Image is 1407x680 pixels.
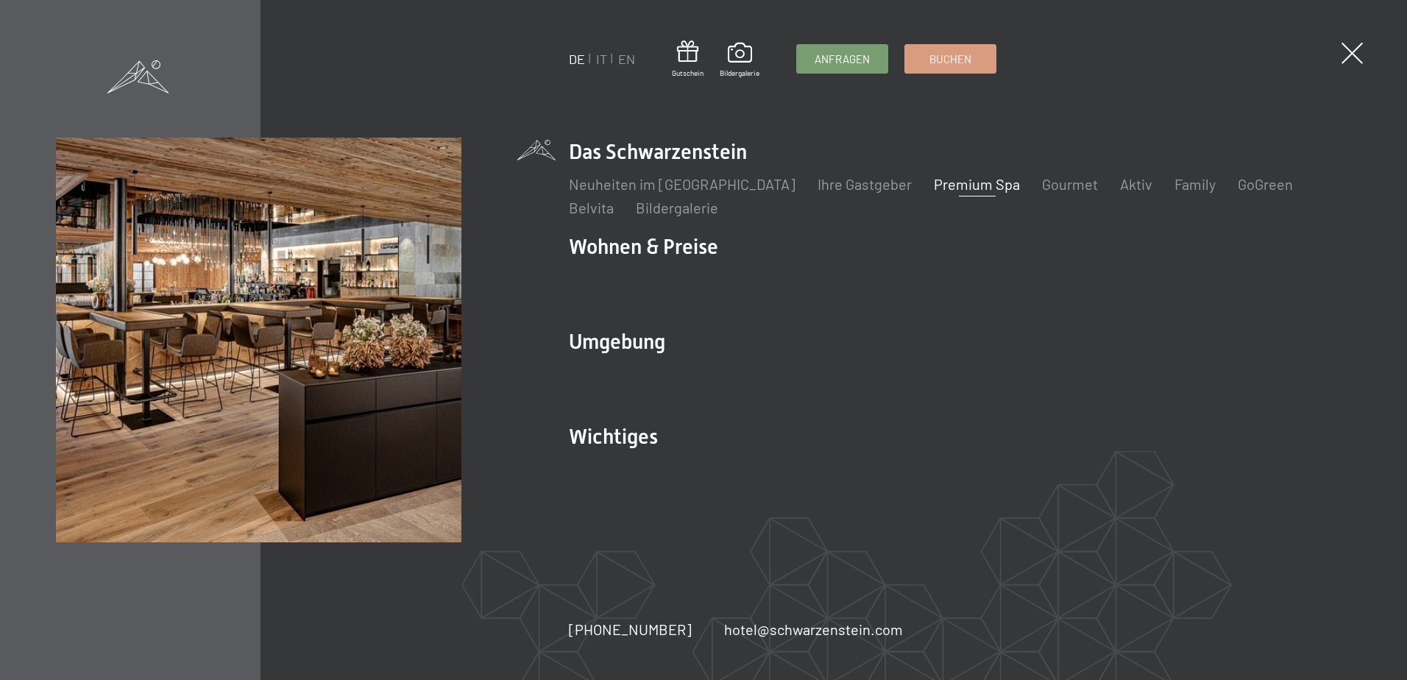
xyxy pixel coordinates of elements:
a: Bildergalerie [636,199,718,216]
a: Anfragen [797,45,887,73]
a: Buchen [905,45,996,73]
a: Neuheiten im [GEOGRAPHIC_DATA] [569,175,795,193]
a: hotel@schwarzenstein.com [724,619,903,640]
a: Gourmet [1042,175,1098,193]
span: Bildergalerie [720,68,759,78]
a: EN [618,51,635,67]
a: IT [596,51,607,67]
a: GoGreen [1238,175,1293,193]
a: Bildergalerie [720,43,759,78]
span: [PHONE_NUMBER] [569,620,692,638]
span: Gutschein [672,68,703,78]
a: Aktiv [1120,175,1152,193]
a: Belvita [569,199,614,216]
a: Ihre Gastgeber [818,175,912,193]
span: Buchen [929,52,971,67]
a: Gutschein [672,40,703,78]
a: [PHONE_NUMBER] [569,619,692,640]
span: Anfragen [815,52,870,67]
a: Family [1174,175,1216,193]
a: DE [569,51,585,67]
a: Premium Spa [934,175,1020,193]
